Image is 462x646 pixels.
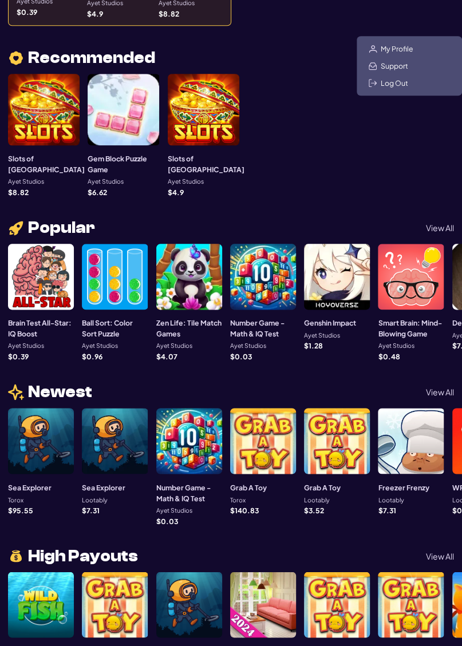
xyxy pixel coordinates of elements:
[156,517,178,524] p: $ 0.03
[426,552,454,560] p: View All
[82,343,118,349] p: Ayet Studios
[82,506,100,513] p: $ 7.31
[87,10,103,17] p: $ 4.9
[369,62,377,70] img: Support
[28,50,155,66] span: Recommended
[378,352,400,359] p: $ 0.48
[28,220,95,236] span: Popular
[8,179,44,185] p: Ayet Studios
[8,50,24,66] img: heart
[168,188,184,195] p: $ 4.9
[82,496,108,502] p: Lootably
[230,496,246,502] p: Torox
[8,343,44,349] p: Ayet Studios
[381,44,413,53] span: My Profile
[230,482,267,492] h3: Grab A Toy
[369,79,377,87] img: Logout
[8,496,23,502] p: Torox
[82,352,102,359] p: $ 0.96
[156,318,222,339] h3: Zen Life: Tile Match Games
[304,496,330,502] p: Lootably
[304,318,356,328] h3: Genshin Impact
[8,482,52,492] h3: Sea Explorer
[230,343,266,349] p: Ayet Studios
[156,352,177,359] p: $ 4.07
[8,188,29,195] p: $ 8.82
[88,153,159,175] h3: Gem Block Puzzle Game
[168,153,244,175] h3: Slots of [GEOGRAPHIC_DATA]
[230,352,252,359] p: $ 0.03
[304,342,323,349] p: $ 1.28
[381,78,408,88] span: Log Out
[369,45,377,53] img: Profile
[88,188,107,195] p: $ 6.62
[8,384,24,400] img: news
[82,482,125,492] h3: Sea Explorer
[159,10,179,17] p: $ 8.82
[230,318,296,339] h3: Number Game - Math & IQ Test
[8,318,74,339] h3: Brain Test All-Star: IQ Boost
[8,220,24,236] img: rocket
[156,482,222,503] h3: Number Game - Math & IQ Test
[82,318,148,339] h3: Ball Sort: Color Sort Puzzle
[17,9,37,15] p: $ 0.39
[378,343,414,349] p: Ayet Studios
[156,343,192,349] p: Ayet Studios
[426,224,454,232] p: View All
[304,332,340,338] p: Ayet Studios
[304,482,341,492] h3: Grab A Toy
[378,506,396,513] p: $ 7.31
[378,482,429,492] h3: Freezer Frenzy
[378,318,444,339] h3: Smart Brain: Mind-Blowing Game
[426,388,454,396] p: View All
[304,506,324,513] p: $ 3.52
[88,179,124,185] p: Ayet Studios
[28,384,92,400] span: Newest
[156,507,192,513] p: Ayet Studios
[8,548,24,564] img: money
[452,506,462,513] p: $ 0
[8,506,33,513] p: $ 95.55
[230,506,259,513] p: $ 140.83
[8,153,85,175] h3: Slots of [GEOGRAPHIC_DATA]
[378,496,404,502] p: Lootably
[8,352,29,359] p: $ 0.39
[28,548,138,564] span: High Payouts
[168,179,204,185] p: Ayet Studios
[381,61,408,70] span: Support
